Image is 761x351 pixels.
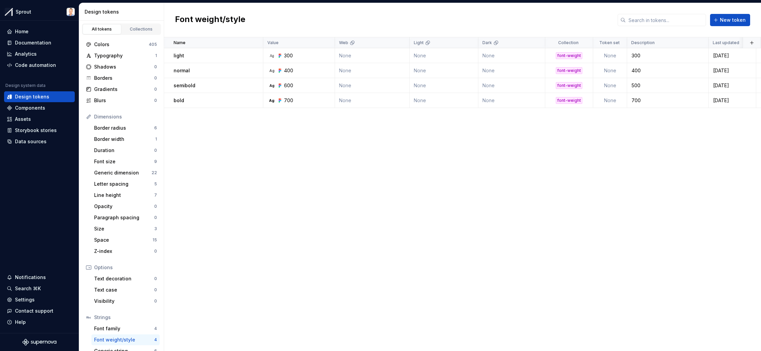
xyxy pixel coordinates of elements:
[626,14,706,26] input: Search in tokens...
[593,48,627,63] td: None
[1,4,77,19] button: SproutEddie Persson
[269,53,275,58] div: Ag
[154,287,157,293] div: 0
[154,98,157,103] div: 0
[593,63,627,78] td: None
[94,314,157,321] div: Strings
[709,82,756,89] div: [DATE]
[94,248,154,255] div: Z-index
[15,39,51,46] div: Documentation
[593,93,627,108] td: None
[91,212,160,223] a: Paragraph spacing0
[4,272,75,283] button: Notifications
[710,14,750,26] button: New token
[94,113,157,120] div: Dimensions
[4,294,75,305] a: Settings
[335,63,410,78] td: None
[91,123,160,133] a: Border radius6
[269,68,275,73] div: Ag
[94,41,149,48] div: Colors
[174,40,185,45] p: Name
[154,298,157,304] div: 0
[174,67,190,74] p: normal
[94,136,155,143] div: Border width
[155,53,157,58] div: 1
[410,63,478,78] td: None
[15,138,47,145] div: Data sources
[91,145,160,156] a: Duration0
[4,125,75,136] a: Storybook stories
[91,235,160,245] a: Space15
[154,75,157,81] div: 0
[154,226,157,232] div: 3
[15,105,45,111] div: Components
[94,275,154,282] div: Text decoration
[154,125,157,131] div: 6
[67,8,75,16] img: Eddie Persson
[15,62,56,69] div: Code automation
[94,287,154,293] div: Text case
[149,42,157,47] div: 405
[4,283,75,294] button: Search ⌘K
[91,134,160,145] a: Border width1
[174,97,184,104] p: bold
[4,49,75,59] a: Analytics
[154,159,157,164] div: 9
[94,86,154,93] div: Gradients
[478,48,545,63] td: None
[154,192,157,198] div: 7
[94,203,154,210] div: Opacity
[284,52,293,59] div: 300
[15,285,41,292] div: Search ⌘K
[556,97,582,104] div: font-weight
[94,192,154,199] div: Line height
[94,125,154,131] div: Border radius
[91,246,160,257] a: Z-index0
[627,82,708,89] div: 500
[16,8,31,15] div: Sprout
[94,214,154,221] div: Paragraph spacing
[4,60,75,71] a: Code automation
[91,323,160,334] a: Font family4
[410,78,478,93] td: None
[4,114,75,125] a: Assets
[284,82,293,89] div: 600
[627,67,708,74] div: 400
[154,276,157,281] div: 0
[593,78,627,93] td: None
[22,339,56,346] svg: Supernova Logo
[94,264,157,271] div: Options
[631,40,655,45] p: Description
[15,296,35,303] div: Settings
[83,39,160,50] a: Colors405
[5,8,13,16] img: b6c2a6ff-03c2-4811-897b-2ef07e5e0e51.png
[154,181,157,187] div: 5
[267,40,279,45] p: Value
[335,48,410,63] td: None
[15,308,53,314] div: Contact support
[154,337,157,343] div: 4
[94,336,154,343] div: Font weight/style
[269,98,275,103] div: Ag
[94,97,154,104] div: Blurs
[94,325,154,332] div: Font family
[15,51,37,57] div: Analytics
[154,87,157,92] div: 0
[153,237,157,243] div: 15
[154,215,157,220] div: 0
[83,84,160,95] a: Gradients0
[709,52,756,59] div: [DATE]
[556,52,582,59] div: font-weight
[85,26,119,32] div: All tokens
[94,181,154,187] div: Letter spacing
[174,82,195,89] p: semibold
[4,136,75,147] a: Data sources
[15,28,29,35] div: Home
[94,298,154,304] div: Visibility
[15,93,49,100] div: Design tokens
[91,284,160,295] a: Text case0
[91,167,160,178] a: Generic dimension22
[4,37,75,48] a: Documentation
[94,237,153,243] div: Space
[83,95,160,106] a: Blurs0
